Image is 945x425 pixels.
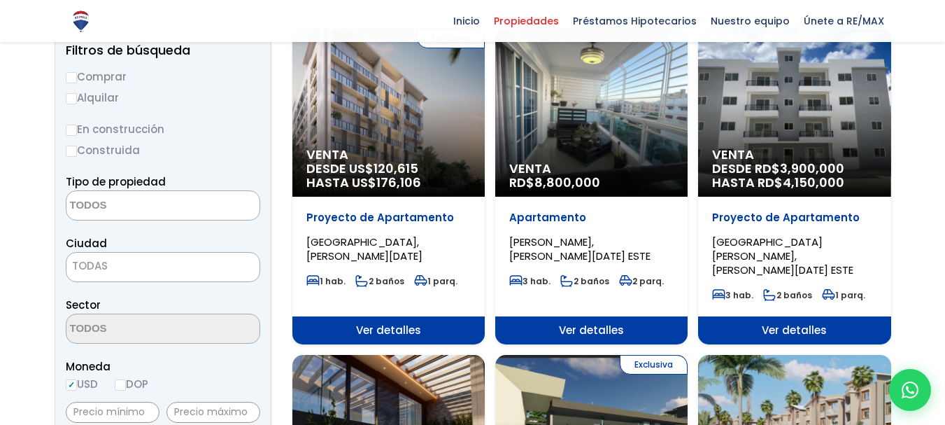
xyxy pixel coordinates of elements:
[66,125,77,136] input: En construcción
[797,11,891,32] span: Únete a RE/MAX
[66,298,101,312] span: Sector
[534,174,600,191] span: 8,800,000
[780,160,844,177] span: 3,900,000
[446,11,487,32] span: Inicio
[509,275,550,287] span: 3 hab.
[376,174,421,191] span: 176,106
[712,211,876,225] p: Proyecto de Apartamento
[66,256,260,276] span: TODAS
[619,275,664,287] span: 2 parq.
[66,174,166,189] span: Tipo de propiedad
[306,275,346,287] span: 1 hab.
[115,379,126,391] input: DOP
[495,29,688,344] a: Venta RD$8,800,000 Apartamento [PERSON_NAME], [PERSON_NAME][DATE] ESTE 3 hab. 2 baños 2 parq. Ver...
[712,162,876,190] span: DESDE RD$
[115,375,148,393] label: DOP
[712,148,876,162] span: Venta
[66,236,107,251] span: Ciudad
[166,402,260,423] input: Precio máximo
[66,68,260,85] label: Comprar
[69,9,93,34] img: Logo de REMAX
[292,29,485,344] a: Exclusiva Venta DESDE US$120,615 HASTA US$176,106 Proyecto de Apartamento [GEOGRAPHIC_DATA], [PER...
[509,174,600,191] span: RD$
[698,29,890,344] a: Venta DESDE RD$3,900,000 HASTA RD$4,150,000 Proyecto de Apartamento [GEOGRAPHIC_DATA][PERSON_NAME...
[66,402,159,423] input: Precio mínimo
[783,174,844,191] span: 4,150,000
[66,314,202,344] textarea: Search
[509,162,674,176] span: Venta
[355,275,404,287] span: 2 baños
[306,148,471,162] span: Venta
[66,191,202,221] textarea: Search
[66,120,260,138] label: En construcción
[704,11,797,32] span: Nuestro equipo
[495,316,688,344] span: Ver detalles
[487,11,566,32] span: Propiedades
[414,275,457,287] span: 1 parq.
[66,358,260,375] span: Moneda
[374,160,418,177] span: 120,615
[306,211,471,225] p: Proyecto de Apartamento
[66,379,77,391] input: USD
[712,176,876,190] span: HASTA RD$
[712,235,853,277] span: [GEOGRAPHIC_DATA][PERSON_NAME], [PERSON_NAME][DATE] ESTE
[66,89,260,106] label: Alquilar
[620,355,688,375] span: Exclusiva
[292,316,485,344] span: Ver detalles
[306,235,422,263] span: [GEOGRAPHIC_DATA], [PERSON_NAME][DATE]
[66,43,260,57] h2: Filtros de búsqueda
[509,211,674,225] p: Apartamento
[763,289,812,301] span: 2 baños
[712,289,753,301] span: 3 hab.
[822,289,865,301] span: 1 parq.
[66,72,77,83] input: Comprar
[66,93,77,104] input: Alquilar
[566,11,704,32] span: Préstamos Hipotecarios
[560,275,609,287] span: 2 baños
[72,258,108,273] span: TODAS
[306,176,471,190] span: HASTA US$
[306,162,471,190] span: DESDE US$
[66,146,77,157] input: Construida
[66,375,98,393] label: USD
[66,141,260,159] label: Construida
[698,316,890,344] span: Ver detalles
[509,235,651,263] span: [PERSON_NAME], [PERSON_NAME][DATE] ESTE
[66,252,260,282] span: TODAS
